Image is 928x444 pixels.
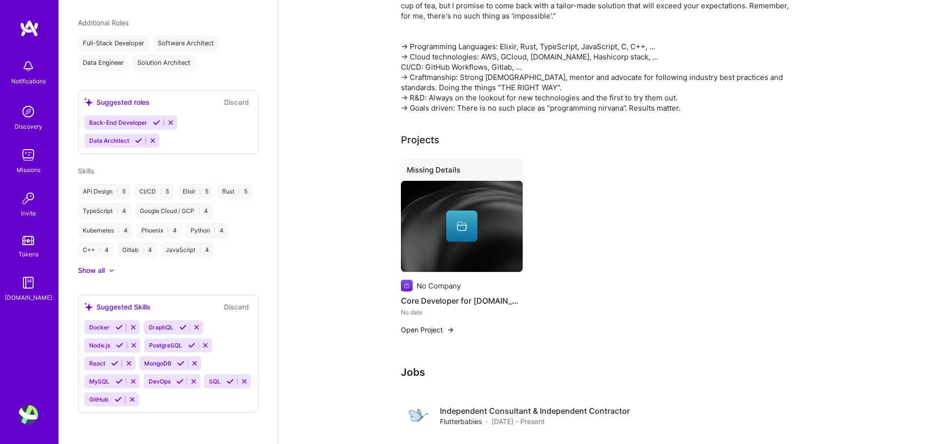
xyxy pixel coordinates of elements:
h3: Jobs [401,366,805,378]
i: Accept [114,396,122,403]
span: | [142,246,144,254]
span: Additional Roles [78,19,129,27]
span: Back-End Developer [89,119,147,126]
span: GitHub [89,396,109,403]
img: cover [401,181,523,272]
span: | [116,188,118,195]
div: [DOMAIN_NAME] [5,292,52,303]
h4: Core Developer for [DOMAIN_NAME], implemented core functionality, CI/CD, APIs, web platform and m... [401,294,523,307]
div: Discovery [15,121,42,132]
img: logo [19,19,39,37]
i: Accept [111,360,118,367]
i: icon SuggestedTeams [84,98,93,106]
a: User Avatar [16,405,40,425]
i: icon SuggestedTeams [84,303,93,311]
span: [DATE] - Present [492,416,545,426]
div: Python 4 [186,223,228,238]
i: Accept [135,137,142,144]
div: Kubernetes 4 [78,223,133,238]
img: teamwork [19,145,38,165]
div: Suggested roles [84,97,150,107]
button: Open Project [401,325,455,335]
div: Notifications [11,76,46,86]
i: Reject [167,119,174,126]
i: Accept [115,378,123,385]
i: Reject [149,137,156,144]
i: Accept [179,324,187,331]
i: Reject [190,378,197,385]
div: Data Engineer [78,55,129,71]
img: User Avatar [19,405,38,425]
div: Tokens [19,249,38,259]
div: Full-Stack Developer [78,36,149,51]
div: Invite [21,208,36,218]
img: guide book [19,273,38,292]
span: | [199,188,201,195]
i: Accept [116,342,123,349]
i: Accept [115,324,123,331]
span: Docker [89,324,110,331]
div: CI/CD 5 [134,184,174,199]
span: Data Architect [89,137,129,144]
span: Skills [78,167,94,175]
i: Reject [130,378,137,385]
i: Reject [125,360,133,367]
div: Missions [17,165,40,175]
div: Suggested Skills [84,302,151,312]
div: Rust 5 [217,184,252,199]
div: Projects [401,133,439,147]
img: tokens [22,236,34,245]
img: Company logo [401,280,413,291]
i: Reject [130,324,137,331]
i: Accept [188,342,195,349]
div: Google Cloud / GCP 4 [135,203,213,219]
span: MongoDB [144,360,171,367]
span: GraphQL [149,324,173,331]
i: Reject [130,342,137,349]
span: SQL [209,378,221,385]
div: TypeScript 4 [78,203,131,219]
i: Reject [241,378,248,385]
div: Gitlab 4 [117,242,157,258]
div: No date [401,307,523,317]
div: API Design 5 [78,184,131,199]
span: | [238,188,240,195]
button: Discard [221,97,252,108]
i: Accept [176,378,184,385]
div: Phoenix 4 [136,223,182,238]
div: C++ 4 [78,242,114,258]
img: arrow-right [447,326,455,334]
span: MySQL [89,378,110,385]
span: | [167,227,169,234]
span: | [199,246,201,254]
div: Show all [78,266,105,275]
i: Reject [129,396,136,403]
span: React [89,360,105,367]
span: | [198,207,200,215]
i: Accept [153,119,160,126]
img: Invite [19,189,38,208]
span: | [160,188,162,195]
i: Reject [193,324,200,331]
span: | [214,227,216,234]
i: Reject [191,360,198,367]
img: Company logo [409,405,428,425]
img: discovery [19,102,38,121]
span: | [118,227,120,234]
span: PostgreSQL [149,342,182,349]
div: No Company [417,281,461,291]
span: | [116,207,118,215]
span: | [99,246,101,254]
div: Software Architect [153,36,219,51]
div: Solution Architect [133,55,195,71]
i: Accept [177,360,185,367]
i: Accept [227,378,234,385]
span: Node.js [89,342,110,349]
span: Flutterbabies [440,416,482,426]
div: Missing Details [401,159,523,185]
div: JavaScript 4 [161,242,214,258]
span: · [486,416,488,426]
div: Elixir 5 [178,184,213,199]
button: Discard [221,301,252,312]
img: bell [19,57,38,76]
